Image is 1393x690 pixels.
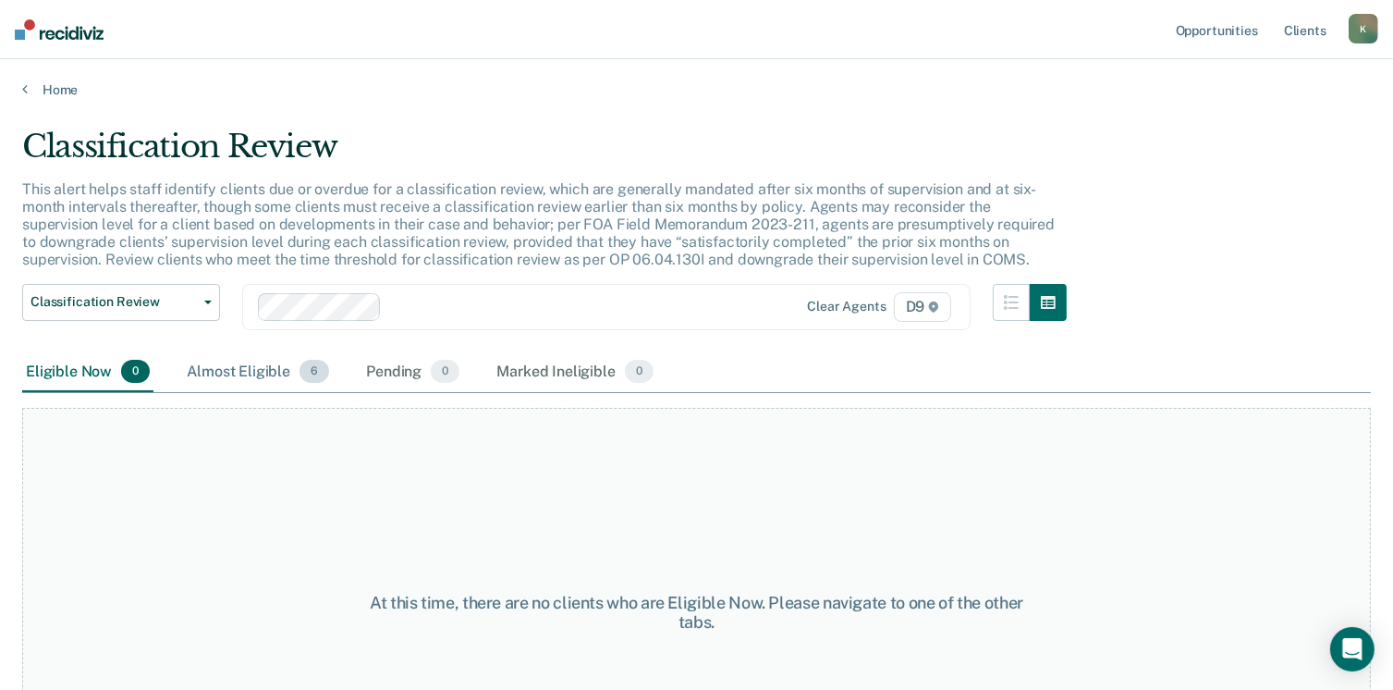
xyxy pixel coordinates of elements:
p: This alert helps staff identify clients due or overdue for a classification review, which are gen... [22,180,1055,269]
span: Classification Review [31,294,197,310]
div: Open Intercom Messenger [1330,627,1375,672]
div: At this time, there are no clients who are Eligible Now. Please navigate to one of the other tabs. [360,593,1033,633]
button: Classification Review [22,284,220,321]
img: Recidiviz [15,19,104,40]
div: Almost Eligible6 [183,352,333,393]
div: Marked Ineligible0 [493,352,657,393]
span: 0 [625,360,654,384]
div: Eligible Now0 [22,352,153,393]
span: D9 [894,292,952,322]
span: 6 [299,360,329,384]
div: Pending0 [362,352,463,393]
button: K [1349,14,1378,43]
div: Classification Review [22,128,1067,180]
span: 0 [431,360,459,384]
a: Home [22,81,1371,98]
div: Clear agents [807,299,886,314]
span: 0 [121,360,150,384]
